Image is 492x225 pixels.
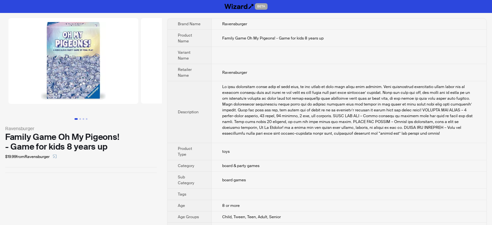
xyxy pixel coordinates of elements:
span: Ravensburger [222,70,247,75]
span: toys [222,149,230,154]
span: Product Type [178,146,192,157]
div: $19.99 from Ravensburger [5,152,157,162]
span: Retailer Name [178,67,192,78]
span: Category [178,163,194,168]
div: Family Game Oh My Pigeons! - Game for kids 8 years up [5,132,157,152]
span: Child, Tween, Teen, Adult, Senior [222,214,281,219]
span: Variant Name [178,50,190,61]
span: Age [178,203,185,208]
button: Go to slide 1 [74,118,78,120]
span: Tags [178,192,186,197]
div: Ravensburger [5,125,157,132]
span: Ravensburger [222,21,247,27]
span: select [53,154,57,158]
span: board & party games [222,163,259,168]
span: BETA [255,3,268,10]
span: Age Groups [178,214,199,219]
span: Brand Name [178,21,200,27]
button: Go to slide 3 [83,118,84,120]
img: Family Game Oh My Pigeons! - Game for kids 8 years up image 1 [8,18,138,104]
img: Family Game Oh My Pigeons! - Game for kids 8 years up image 2 [141,18,270,104]
button: Go to slide 2 [79,118,81,120]
span: Sub Category [178,174,194,186]
button: Go to slide 4 [86,118,87,120]
span: board games [222,177,246,183]
span: Product Name [178,33,192,44]
span: Family Game Oh My Pigeons! - Game for kids 8 years up [222,36,324,41]
span: 8 or more [222,203,240,208]
span: Description [178,109,199,115]
div: In this ridiculous party game of fowl play, be the first to fill your bench with pigeons. Play hi... [222,84,476,136]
